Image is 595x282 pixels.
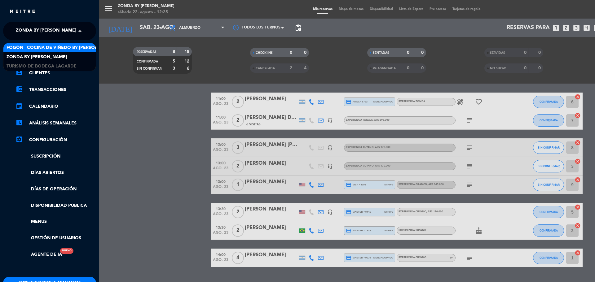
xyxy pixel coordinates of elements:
a: Transacciones [15,86,96,93]
a: Clientes [15,69,96,77]
i: account_box [15,69,23,76]
a: Días de Operación [15,186,96,193]
span: Turismo de Bodega Lagarde [7,63,77,70]
div: Nuevo [60,248,73,254]
a: Disponibilidad pública [15,202,96,209]
a: Gestión de usuarios [15,235,96,242]
a: Suscripción [15,153,96,160]
a: Calendario [15,103,96,110]
a: Agente de IA [15,251,62,258]
span: Zonda by [PERSON_NAME] [16,24,76,37]
a: Menus [15,218,96,225]
a: ANÁLISIS SEMANALES [15,119,96,127]
span: Zonda by [PERSON_NAME] [7,54,67,61]
img: MEITRE [9,9,36,14]
i: assessment [15,119,23,126]
span: Fogón - Cocina de viñedo by [PERSON_NAME] [7,44,115,51]
i: settings_applications [15,136,23,143]
a: Configuración [15,136,96,144]
i: calendar_month [15,102,23,110]
i: account_balance_wallet [15,85,23,93]
span: pending_actions [294,24,302,32]
a: Días abiertos [15,169,96,176]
